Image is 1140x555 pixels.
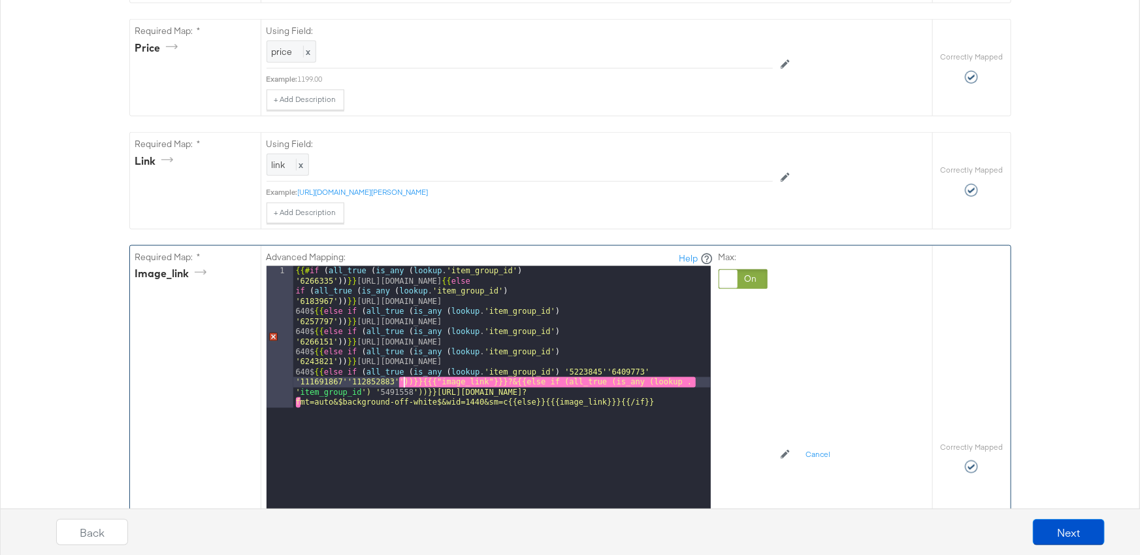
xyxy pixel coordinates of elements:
[267,251,346,263] label: Advanced Mapping:
[272,159,285,171] span: link
[267,203,344,224] button: + Add Description
[296,159,304,171] span: x
[272,46,293,58] span: price
[940,52,1003,62] label: Correctly Mapped
[940,165,1003,175] label: Correctly Mapped
[267,138,773,150] label: Using Field:
[267,187,298,197] div: Example:
[135,25,255,37] label: Required Map: *
[267,266,293,407] div: 1
[135,138,255,150] label: Required Map: *
[719,251,768,263] label: Max:
[135,154,178,169] div: link
[798,445,838,465] button: Cancel
[267,25,773,37] label: Using Field:
[267,90,344,110] button: + Add Description
[940,442,1003,452] label: Correctly Mapped
[135,266,211,281] div: image_link
[298,187,429,197] a: [URL][DOMAIN_NAME][PERSON_NAME]
[56,519,128,545] button: Back
[298,74,773,84] div: 1199.00
[135,41,182,56] div: price
[679,252,698,265] a: Help
[267,74,298,84] div: Example:
[303,46,311,58] span: x
[135,251,255,263] label: Required Map: *
[1033,519,1105,545] button: Next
